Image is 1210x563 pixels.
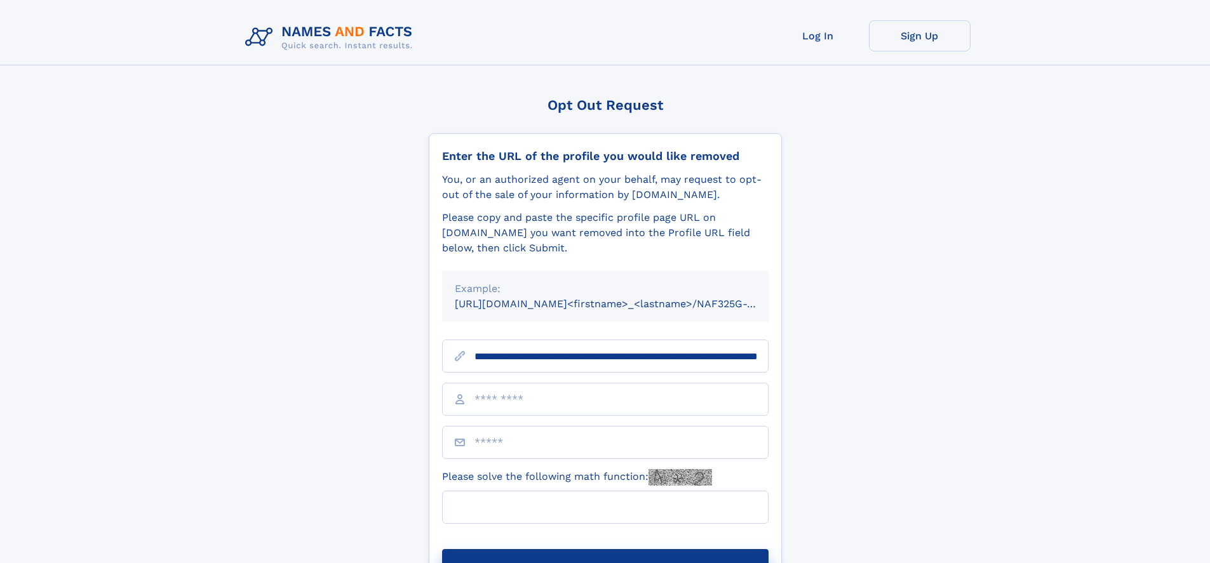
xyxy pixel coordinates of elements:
[442,210,769,256] div: Please copy and paste the specific profile page URL on [DOMAIN_NAME] you want removed into the Pr...
[442,149,769,163] div: Enter the URL of the profile you would like removed
[442,469,712,486] label: Please solve the following math function:
[429,97,782,113] div: Opt Out Request
[869,20,971,51] a: Sign Up
[442,172,769,202] div: You, or an authorized agent on your behalf, may request to opt-out of the sale of your informatio...
[455,298,793,310] small: [URL][DOMAIN_NAME]<firstname>_<lastname>/NAF325G-xxxxxxxx
[240,20,423,55] img: Logo Names and Facts
[455,281,756,296] div: Example:
[767,20,869,51] a: Log In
